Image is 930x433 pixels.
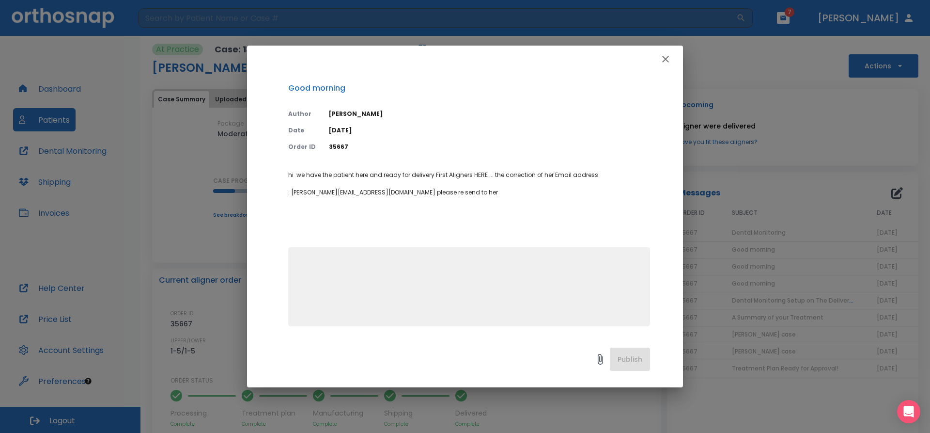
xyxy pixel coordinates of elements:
[897,400,920,423] div: Open Intercom Messenger
[329,126,650,135] p: [DATE]
[329,110,650,118] p: [PERSON_NAME]
[288,171,598,196] span: hi we have the patient here and ready for delivery First Aligners HERE ... the correction of her ...
[288,82,650,94] p: Good morning
[288,126,317,135] p: Date
[288,110,317,118] p: Author
[288,143,317,151] p: Order ID
[329,143,650,151] p: 35667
